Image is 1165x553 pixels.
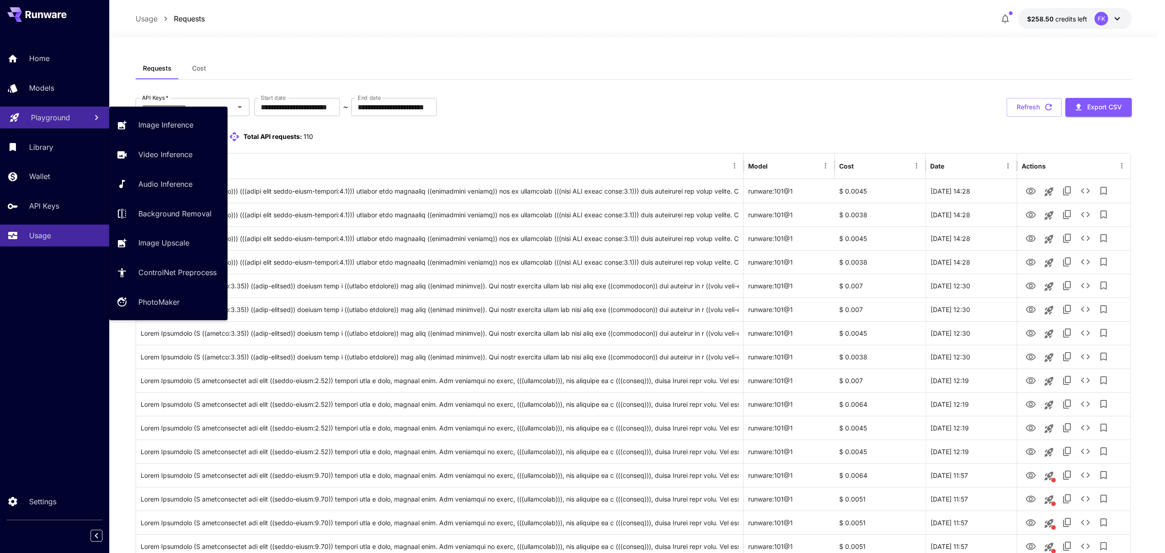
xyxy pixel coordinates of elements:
[141,227,739,250] div: Click to copy prompt
[141,203,739,226] div: Click to copy prompt
[1040,467,1058,485] button: This request includes a reference image. Clicking this will load all other parameters, but for pr...
[141,322,739,345] div: Click to copy prompt
[855,159,867,172] button: Sort
[744,321,835,345] div: runware:101@1
[835,179,926,203] div: $ 0.0045
[1058,490,1076,508] button: Copy TaskUUID
[835,203,926,226] div: $ 0.0038
[1058,300,1076,318] button: Copy TaskUUID
[1022,205,1040,224] button: View
[1076,205,1094,224] button: See details
[141,464,739,487] div: Click to copy prompt
[1022,442,1040,461] button: View
[744,297,835,321] div: runware:101@1
[109,261,228,284] a: ControlNet Preprocess
[91,530,102,542] button: Collapse sidebar
[141,440,739,463] div: Click to copy prompt
[1058,276,1076,295] button: Copy TaskUUID
[143,64,172,72] span: Requests
[1094,348,1113,366] button: Add to library
[1076,513,1094,532] button: See details
[1040,372,1058,390] button: Launch in playground
[1076,182,1094,200] button: See details
[304,133,313,140] span: 110
[141,369,739,392] div: Click to copy prompt
[835,511,926,534] div: $ 0.0051
[945,159,958,172] button: Sort
[29,200,59,211] p: API Keys
[1007,98,1062,117] button: Refresh
[1022,181,1040,200] button: View
[1094,229,1113,247] button: Add to library
[1022,252,1040,271] button: View
[1058,182,1076,200] button: Copy TaskUUID
[1094,182,1113,200] button: Add to library
[1018,8,1132,29] button: $258.503
[1094,466,1113,484] button: Add to library
[1058,229,1076,247] button: Copy TaskUUID
[744,487,835,511] div: runware:101@1
[835,487,926,511] div: $ 0.0051
[29,171,50,182] p: Wallet
[1076,371,1094,389] button: See details
[926,511,1017,534] div: 25 Sep, 2025 11:57
[1058,442,1076,461] button: Copy TaskUUID
[1094,490,1113,508] button: Add to library
[343,102,348,113] p: ~
[926,463,1017,487] div: 25 Sep, 2025 11:57
[141,298,739,321] div: Click to copy prompt
[744,226,835,250] div: runware:101@1
[1022,466,1040,484] button: View
[109,143,228,166] a: Video Inference
[835,392,926,416] div: $ 0.0064
[769,159,781,172] button: Sort
[835,321,926,345] div: $ 0.0045
[141,274,739,297] div: Click to copy prompt
[1040,301,1058,319] button: Launch in playground
[926,345,1017,369] div: 25 Sep, 2025 12:30
[835,274,926,297] div: $ 0.007
[926,487,1017,511] div: 25 Sep, 2025 11:57
[744,392,835,416] div: runware:101@1
[926,392,1017,416] div: 25 Sep, 2025 12:19
[1094,12,1108,26] div: FK
[174,13,205,24] p: Requests
[926,179,1017,203] div: 25 Sep, 2025 14:28
[1022,276,1040,295] button: View
[1022,394,1040,413] button: View
[1040,348,1058,367] button: Launch in playground
[1058,324,1076,342] button: Copy TaskUUID
[136,13,205,24] nav: breadcrumb
[1094,324,1113,342] button: Add to library
[1058,348,1076,366] button: Copy TaskUUID
[839,162,854,170] div: Cost
[109,291,228,313] a: PhotoMaker
[835,369,926,392] div: $ 0.007
[141,179,739,203] div: Click to copy prompt
[141,345,739,369] div: Click to copy prompt
[192,64,206,72] span: Cost
[744,440,835,463] div: runware:101@1
[1076,324,1094,342] button: See details
[1040,277,1058,296] button: Launch in playground
[835,416,926,440] div: $ 0.0045
[1094,205,1113,224] button: Add to library
[1040,230,1058,248] button: Launch in playground
[1058,253,1076,271] button: Copy TaskUUID
[744,463,835,487] div: runware:101@1
[138,208,212,219] p: Background Removal
[243,133,302,140] span: Total API requests:
[109,173,228,195] a: Audio Inference
[1040,183,1058,201] button: Launch in playground
[1094,371,1113,389] button: Add to library
[819,159,832,172] button: Menu
[835,226,926,250] div: $ 0.0045
[31,112,70,123] p: Playground
[1076,490,1094,508] button: See details
[744,416,835,440] div: runware:101@1
[744,203,835,226] div: runware:101@1
[926,226,1017,250] div: 25 Sep, 2025 14:28
[1094,276,1113,295] button: Add to library
[1076,276,1094,295] button: See details
[138,119,193,130] p: Image Inference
